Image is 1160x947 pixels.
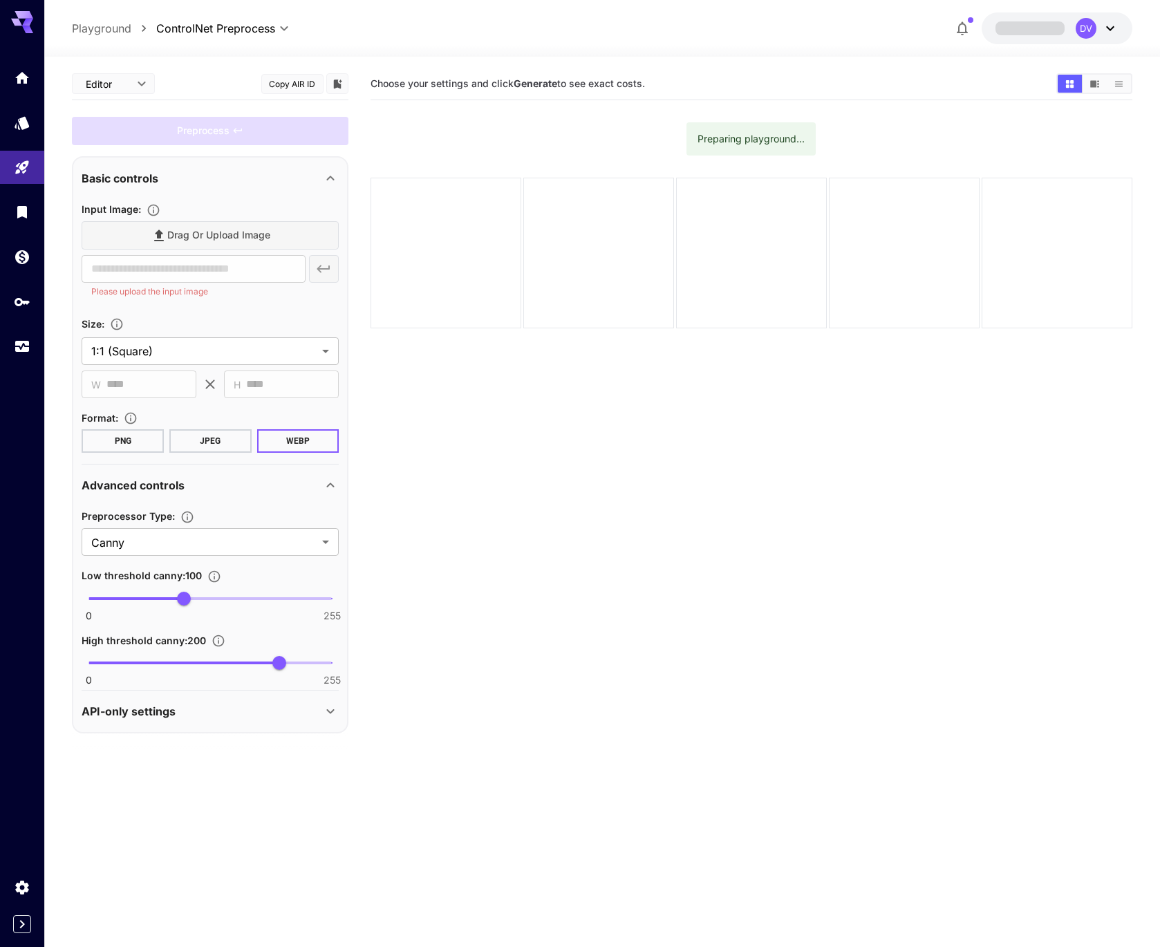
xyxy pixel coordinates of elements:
[82,469,339,502] div: Advanced controls
[14,114,30,131] div: Models
[14,338,30,355] div: Usage
[1058,75,1082,93] button: Show media in grid view
[118,411,143,425] button: Choose the file format for the output image.
[82,162,339,195] div: Basic controls
[698,126,805,151] div: Preparing playground...
[156,20,275,37] span: ControlNet Preprocess
[14,203,30,221] div: Library
[1107,75,1131,93] button: Show media in list view
[91,377,101,393] span: W
[72,20,131,37] a: Playground
[91,534,317,551] span: Canny
[982,12,1132,44] button: DV
[324,673,341,687] span: 255
[86,77,129,91] span: Editor
[202,570,227,583] button: Defines the lower threshold when using the Canny edge detection preprocessor.
[324,609,341,623] span: 255
[91,343,317,359] span: 1:1 (Square)
[514,77,557,89] b: Generate
[104,317,129,331] button: Adjust the dimensions of the generated image by specifying its width and height in pixels, or sel...
[82,412,118,424] span: Format :
[82,429,164,453] button: PNG
[14,69,30,86] div: Home
[141,203,166,217] button: Specifies the input image to be processed.
[82,318,104,330] span: Size :
[234,377,241,393] span: H
[82,203,141,215] span: Input Image :
[72,20,156,37] nav: breadcrumb
[169,429,252,453] button: JPEG
[175,510,200,524] button: The preprocessor to be used.
[82,170,158,187] p: Basic controls
[82,703,176,720] p: API-only settings
[86,673,92,687] span: 0
[1056,73,1132,94] div: Show media in grid viewShow media in video viewShow media in list view
[261,74,324,94] button: Copy AIR ID
[72,117,348,145] div: Please fill the prompt
[1076,18,1096,39] div: DV
[82,510,175,522] span: Preprocessor Type :
[257,429,339,453] button: WEBP
[1083,75,1107,93] button: Show media in video view
[91,285,295,299] p: Please upload the input image
[331,75,344,92] button: Add to library
[82,695,339,728] div: API-only settings
[86,609,92,623] span: 0
[14,293,30,310] div: API Keys
[206,634,231,648] button: Defines the high threshold when using the Canny edge detection preprocessor.
[13,915,31,933] button: Expand sidebar
[82,477,185,494] p: Advanced controls
[14,159,30,176] div: Playground
[14,248,30,265] div: Wallet
[371,77,645,89] span: Choose your settings and click to see exact costs.
[82,635,206,646] span: High threshold canny : 200
[82,570,202,581] span: Low threshold canny : 100
[14,879,30,896] div: Settings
